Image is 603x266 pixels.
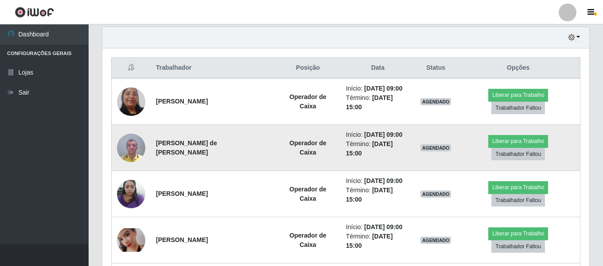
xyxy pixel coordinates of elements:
time: [DATE] 09:00 [364,85,402,92]
img: 1743098694888.jpeg [117,228,145,252]
button: Trabalhador Faltou [491,102,545,114]
th: Trabalhador [151,58,275,79]
th: Opções [456,58,580,79]
li: Início: [346,130,410,139]
th: Status [415,58,457,79]
th: Posição [275,58,341,79]
button: Liberar para Trabalho [488,227,548,240]
strong: [PERSON_NAME] [156,98,208,105]
span: AGENDADO [420,191,451,198]
time: [DATE] 09:00 [364,131,402,138]
li: Início: [346,176,410,186]
span: AGENDADO [420,98,451,105]
li: Término: [346,93,410,112]
li: Término: [346,232,410,250]
span: AGENDADO [420,237,451,244]
button: Trabalhador Faltou [491,194,545,206]
strong: [PERSON_NAME] [156,236,208,243]
li: Término: [346,139,410,158]
img: CoreUI Logo [15,7,54,18]
strong: Operador de Caixa [289,186,326,202]
strong: Operador de Caixa [289,93,326,110]
strong: Operador de Caixa [289,139,326,156]
strong: [PERSON_NAME] [156,190,208,197]
img: 1735958681545.jpeg [117,175,145,213]
li: Término: [346,186,410,204]
time: [DATE] 09:00 [364,223,402,230]
strong: [PERSON_NAME] de [PERSON_NAME] [156,139,217,156]
li: Início: [346,222,410,232]
button: Liberar para Trabalho [488,89,548,101]
button: Liberar para Trabalho [488,181,548,194]
img: 1701346720849.jpeg [117,71,145,131]
button: Liberar para Trabalho [488,135,548,147]
strong: Operador de Caixa [289,232,326,248]
img: 1734563088725.jpeg [117,129,145,167]
li: Início: [346,84,410,93]
time: [DATE] 09:00 [364,177,402,184]
th: Data [341,58,415,79]
span: AGENDADO [420,144,451,151]
button: Trabalhador Faltou [491,240,545,253]
button: Trabalhador Faltou [491,148,545,160]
